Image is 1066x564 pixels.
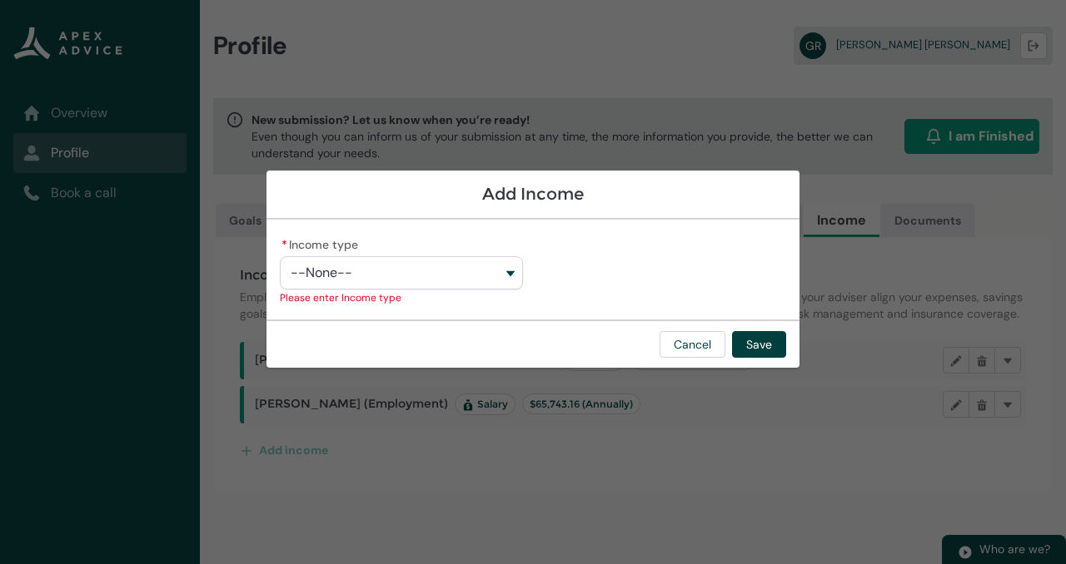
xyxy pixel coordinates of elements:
[660,331,725,358] button: Cancel
[280,256,523,289] button: Income type
[291,265,352,280] span: --None--
[281,237,287,252] abbr: required
[280,289,523,306] div: Please enter Income type
[280,184,786,205] h1: Add Income
[732,331,786,358] button: Save
[280,233,365,253] label: Income type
